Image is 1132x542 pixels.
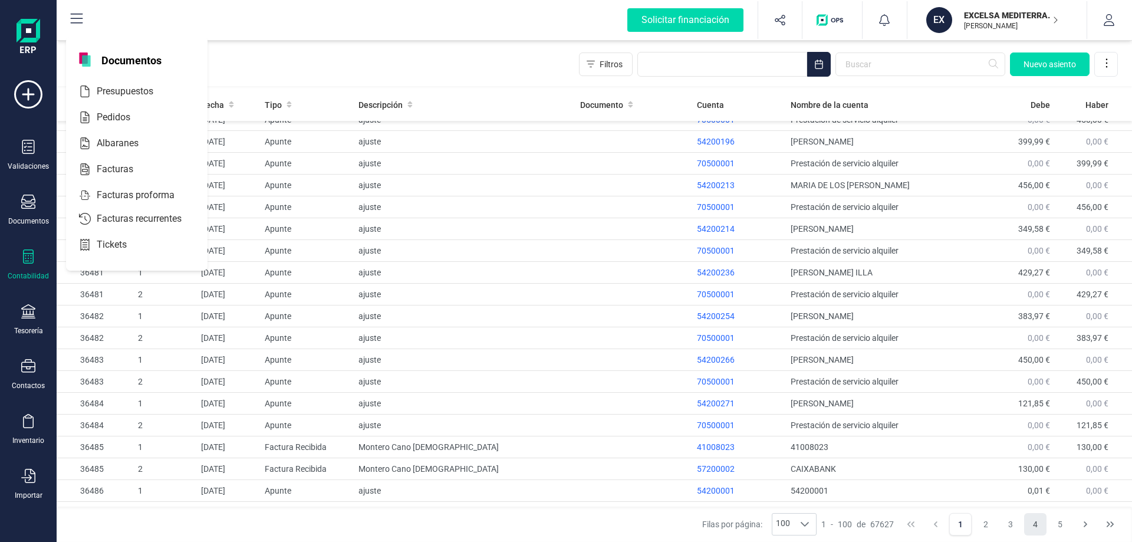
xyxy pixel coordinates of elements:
[57,436,133,458] td: 36485
[196,153,260,175] td: [DATE]
[8,216,49,226] div: Documentos
[697,419,781,431] p: 70500001
[196,284,260,306] td: [DATE]
[57,327,133,349] td: 36482
[57,196,133,218] td: 36479
[772,514,794,535] span: 100
[1086,311,1108,321] span: 0,00 €
[697,99,724,111] span: Cuenta
[354,196,575,218] td: ajuste
[1028,377,1050,386] span: 0,00 €
[57,131,133,153] td: 36478
[809,1,855,39] button: Logo de OPS
[196,327,260,349] td: [DATE]
[1024,58,1076,70] span: Nuevo asiento
[354,436,575,458] td: Montero Cano [DEMOGRAPHIC_DATA]
[786,393,985,415] td: [PERSON_NAME]
[260,502,353,524] td: Apunte
[1086,268,1108,277] span: 0,00 €
[260,131,353,153] td: Apunte
[1018,311,1050,321] span: 383,97 €
[1018,137,1050,146] span: 399,99 €
[786,240,985,262] td: Prestación de servicio alquiler
[1077,333,1108,343] span: 383,97 €
[354,458,575,480] td: Montero Cano [DEMOGRAPHIC_DATA]
[354,327,575,349] td: ajuste
[821,518,894,530] div: -
[1028,202,1050,212] span: 0,00 €
[1018,224,1050,234] span: 349,58 €
[260,415,353,436] td: Apunte
[92,162,154,176] span: Facturas
[133,502,197,524] td: 2
[1086,137,1108,146] span: 0,00 €
[1077,442,1108,452] span: 130,00 €
[697,463,781,475] p: 57200002
[627,8,743,32] div: Solicitar financiación
[870,518,894,530] span: 67627
[697,332,781,344] p: 70500001
[133,349,197,371] td: 1
[1077,377,1108,386] span: 450,00 €
[133,284,197,306] td: 2
[260,458,353,480] td: Factura Recibida
[265,99,282,111] span: Tipo
[1086,224,1108,234] span: 0,00 €
[838,518,852,530] span: 100
[697,267,781,278] p: 54200236
[196,349,260,371] td: [DATE]
[133,436,197,458] td: 1
[1099,513,1121,536] button: Last Page
[1028,159,1050,168] span: 0,00 €
[354,415,575,436] td: ajuste
[354,240,575,262] td: ajuste
[260,175,353,196] td: Apunte
[260,306,353,327] td: Apunte
[600,58,623,70] span: Filtros
[1010,52,1090,76] button: Nuevo asiento
[1077,246,1108,255] span: 349,58 €
[949,513,972,536] button: Page 1
[999,513,1022,536] button: Page 3
[786,306,985,327] td: [PERSON_NAME]
[92,188,196,202] span: Facturas proforma
[702,513,817,536] div: Filas por página:
[786,327,985,349] td: Prestación de servicio alquiler
[133,458,197,480] td: 2
[57,502,133,524] td: 36486
[786,131,985,153] td: [PERSON_NAME]
[1086,399,1108,408] span: 0,00 €
[1086,355,1108,364] span: 0,00 €
[786,371,985,393] td: Prestación de servicio alquiler
[1018,399,1050,408] span: 121,85 €
[196,262,260,284] td: [DATE]
[697,354,781,366] p: 54200266
[697,245,781,257] p: 70500001
[697,485,781,497] p: 54200001
[786,175,985,196] td: MARIA DE LOS [PERSON_NAME]
[1028,246,1050,255] span: 0,00 €
[57,306,133,327] td: 36482
[697,310,781,322] p: 54200254
[613,1,758,39] button: Solicitar financiación
[92,84,175,98] span: Presupuestos
[791,99,868,111] span: Nombre de la cuenta
[201,99,224,111] span: Fecha
[835,52,1005,76] input: Buscar
[15,491,42,500] div: Importar
[57,284,133,306] td: 36481
[92,110,152,124] span: Pedidos
[133,262,197,284] td: 1
[354,349,575,371] td: ajuste
[14,326,43,336] div: Tesorería
[354,153,575,175] td: ajuste
[196,393,260,415] td: [DATE]
[260,349,353,371] td: Apunte
[786,196,985,218] td: Prestación de servicio alquiler
[900,513,922,536] button: First Page
[92,136,160,150] span: Albaranes
[57,175,133,196] td: 36479
[697,136,781,147] p: 54200196
[196,415,260,436] td: [DATE]
[94,52,169,67] span: Documentos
